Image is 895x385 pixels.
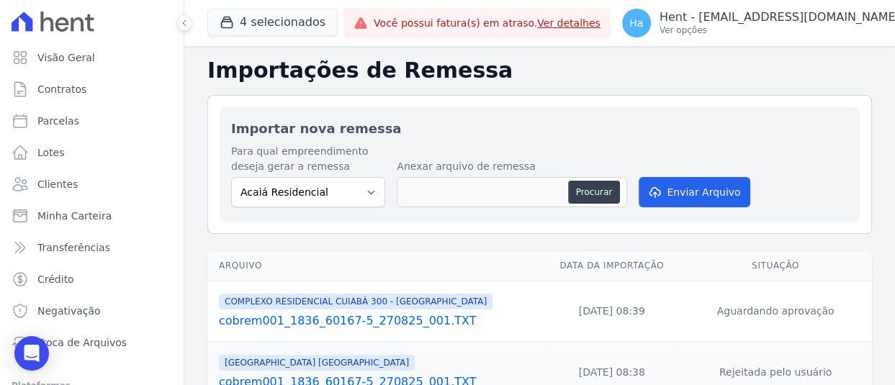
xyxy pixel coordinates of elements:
[544,281,678,342] td: [DATE] 08:39
[37,82,86,96] span: Contratos
[6,75,178,104] a: Contratos
[6,107,178,135] a: Parcelas
[6,201,178,230] a: Minha Carteira
[14,336,49,371] div: Open Intercom Messenger
[219,355,415,371] span: [GEOGRAPHIC_DATA] [GEOGRAPHIC_DATA]
[37,145,65,160] span: Lotes
[6,296,178,325] a: Negativação
[639,177,750,207] button: Enviar Arquivo
[568,181,620,204] button: Procurar
[219,294,493,309] span: COMPLEXO RESIDENCIAL CUIABÁ 300 - [GEOGRAPHIC_DATA]
[544,251,678,281] th: Data da Importação
[629,18,643,28] span: Ha
[397,159,627,174] label: Anexar arquivo de remessa
[679,251,872,281] th: Situação
[6,328,178,357] a: Troca de Arquivos
[231,119,848,138] h2: Importar nova remessa
[6,138,178,167] a: Lotes
[6,233,178,262] a: Transferências
[37,272,74,286] span: Crédito
[37,209,112,223] span: Minha Carteira
[231,144,385,174] label: Para qual empreendimento deseja gerar a remessa
[374,16,601,31] span: Você possui fatura(s) em atraso.
[37,240,110,255] span: Transferências
[6,265,178,294] a: Crédito
[37,304,101,318] span: Negativação
[207,58,872,83] h2: Importações de Remessa
[207,9,338,36] button: 4 selecionados
[6,43,178,72] a: Visão Geral
[37,50,95,65] span: Visão Geral
[37,114,79,128] span: Parcelas
[6,170,178,199] a: Clientes
[679,281,872,342] td: Aguardando aprovação
[207,251,544,281] th: Arquivo
[537,17,601,29] a: Ver detalhes
[219,312,539,330] a: cobrem001_1836_60167-5_270825_001.TXT
[37,335,127,350] span: Troca de Arquivos
[37,177,78,191] span: Clientes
